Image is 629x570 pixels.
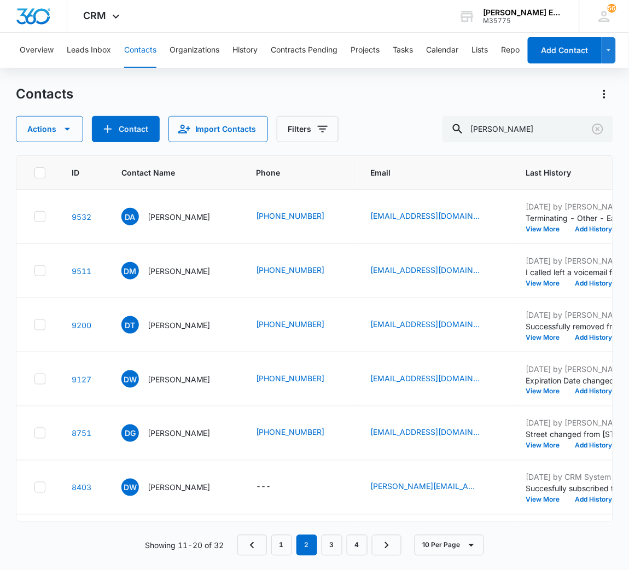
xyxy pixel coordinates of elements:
[371,318,480,330] a: [EMAIL_ADDRESS][DOMAIN_NAME]
[568,280,620,287] button: Add History
[72,321,91,330] a: Navigate to contact details page for Deborah Tangeman
[526,280,568,287] button: View More
[371,373,500,386] div: Email - Reonation@yahoo.com - Select to Edit Field
[121,208,139,225] span: DA
[72,429,91,438] a: Navigate to contact details page for Deborah Gaddis
[121,424,230,442] div: Contact Name - Deborah Gaddis - Select to Edit Field
[67,33,111,68] button: Leads Inbox
[121,262,230,280] div: Contact Name - Deborah McAllister - Select to Edit Field
[257,210,345,223] div: Phone - (603) 620-2216 - Select to Edit Field
[148,374,211,385] p: [PERSON_NAME]
[84,10,107,21] span: CRM
[145,540,224,551] p: Showing 11-20 of 32
[72,483,91,492] a: Navigate to contact details page for Deborah Williams
[168,116,268,142] button: Import Contacts
[371,264,480,276] a: [EMAIL_ADDRESS][DOMAIN_NAME]
[371,210,500,223] div: Email - knowdak@yahoo.com - Select to Edit Field
[257,264,325,276] a: [PHONE_NUMBER]
[121,167,214,178] span: Contact Name
[568,388,620,395] button: Add History
[257,210,325,222] a: [PHONE_NUMBER]
[237,535,267,556] a: Previous Page
[271,535,292,556] a: Page 1
[526,388,568,395] button: View More
[528,37,602,63] button: Add Contact
[16,86,73,102] h1: Contacts
[568,497,620,503] button: Add History
[472,33,488,68] button: Lists
[371,167,484,178] span: Email
[121,370,139,388] span: DW
[72,212,91,222] a: Navigate to contact details page for Deborah Allen
[148,428,211,439] p: [PERSON_NAME]
[568,226,620,232] button: Add History
[257,264,345,277] div: Phone - (301) 524-0524 - Select to Edit Field
[371,210,480,222] a: [EMAIL_ADDRESS][DOMAIN_NAME]
[121,316,139,334] span: DT
[121,262,139,280] span: DM
[121,370,230,388] div: Contact Name - Deborah Weilert - Select to Edit Field
[20,33,54,68] button: Overview
[596,85,613,103] button: Actions
[257,481,271,494] div: ---
[257,167,329,178] span: Phone
[271,33,337,68] button: Contracts Pending
[257,427,345,440] div: Phone - (858) 344-1701 - Select to Edit Field
[526,443,568,449] button: View More
[277,116,339,142] button: Filters
[371,264,500,277] div: Email - DebMcAlli@gmail.com - Select to Edit Field
[16,116,83,142] button: Actions
[121,479,139,496] span: DW
[237,535,401,556] nav: Pagination
[608,4,616,13] div: notifications count
[257,481,291,494] div: Phone - - Select to Edit Field
[121,424,139,442] span: DG
[371,427,480,438] a: [EMAIL_ADDRESS][DOMAIN_NAME]
[121,479,230,496] div: Contact Name - Deborah Williams - Select to Edit Field
[484,17,563,25] div: account id
[371,373,480,384] a: [EMAIL_ADDRESS][DOMAIN_NAME]
[526,497,568,503] button: View More
[371,481,480,492] a: [PERSON_NAME][EMAIL_ADDRESS][DOMAIN_NAME]
[484,8,563,17] div: account name
[393,33,413,68] button: Tasks
[526,334,568,341] button: View More
[371,318,500,331] div: Email - deborahtangeman@gmail.com - Select to Edit Field
[257,373,325,384] a: [PHONE_NUMBER]
[372,535,401,556] a: Next Page
[568,334,620,341] button: Add History
[257,427,325,438] a: [PHONE_NUMBER]
[92,116,160,142] button: Add Contact
[72,375,91,384] a: Navigate to contact details page for Deborah Weilert
[257,318,325,330] a: [PHONE_NUMBER]
[257,373,345,386] div: Phone - (951) 285-8000 - Select to Edit Field
[415,535,484,556] button: 10 Per Page
[72,266,91,276] a: Navigate to contact details page for Deborah McAllister
[427,33,459,68] button: Calendar
[257,318,345,331] div: Phone - (949) 292-5509 - Select to Edit Field
[170,33,219,68] button: Organizations
[526,226,568,232] button: View More
[121,316,230,334] div: Contact Name - Deborah Tangeman - Select to Edit Field
[72,167,79,178] span: ID
[371,427,500,440] div: Email - debgaddisrealtor@gmail.com - Select to Edit Field
[442,116,613,142] input: Search Contacts
[124,33,156,68] button: Contacts
[148,265,211,277] p: [PERSON_NAME]
[148,482,211,493] p: [PERSON_NAME]
[121,208,230,225] div: Contact Name - Deborah Allen - Select to Edit Field
[608,4,616,13] span: 56
[589,120,607,138] button: Clear
[148,211,211,223] p: [PERSON_NAME]
[371,481,500,494] div: Email - Deborah@DeborahKWilliams.com - Select to Edit Field
[568,443,620,449] button: Add History
[502,33,529,68] button: Reports
[296,535,317,556] em: 2
[232,33,258,68] button: History
[351,33,380,68] button: Projects
[322,535,342,556] a: Page 3
[347,535,368,556] a: Page 4
[148,319,211,331] p: [PERSON_NAME]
